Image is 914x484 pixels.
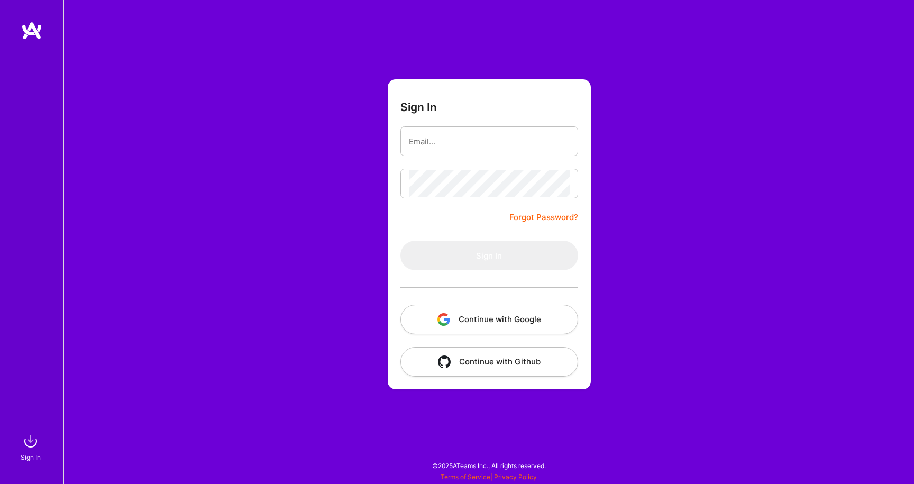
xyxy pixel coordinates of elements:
[400,305,578,334] button: Continue with Google
[409,128,570,155] input: Email...
[21,21,42,40] img: logo
[441,473,537,481] span: |
[441,473,490,481] a: Terms of Service
[437,313,450,326] img: icon
[494,473,537,481] a: Privacy Policy
[438,355,451,368] img: icon
[63,452,914,479] div: © 2025 ATeams Inc., All rights reserved.
[509,211,578,224] a: Forgot Password?
[400,347,578,377] button: Continue with Github
[20,431,41,452] img: sign in
[22,431,41,463] a: sign inSign In
[400,241,578,270] button: Sign In
[400,101,437,114] h3: Sign In
[21,452,41,463] div: Sign In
